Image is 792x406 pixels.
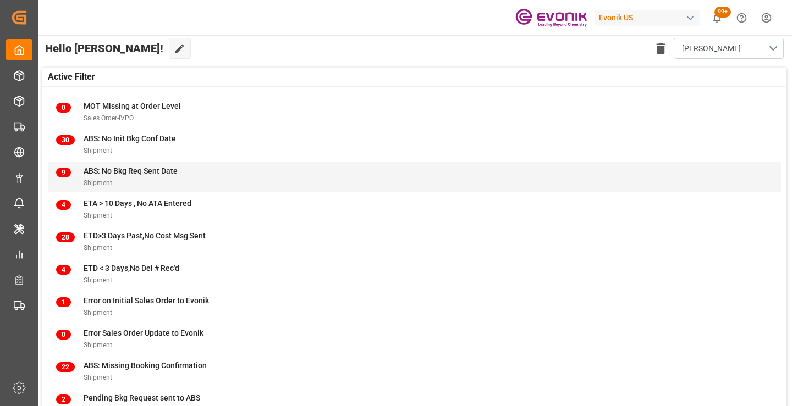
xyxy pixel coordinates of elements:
[84,179,112,187] span: Shipment
[682,43,741,54] span: [PERSON_NAME]
[515,8,587,27] img: Evonik-brand-mark-Deep-Purple-RGB.jpeg_1700498283.jpeg
[56,330,71,340] span: 0
[84,296,209,305] span: Error on Initial Sales Order to Evonik
[56,263,773,286] a: 4ETD < 3 Days,No Del # Rec'dShipment
[84,199,191,208] span: ETA > 10 Days , No ATA Entered
[48,70,95,84] span: Active Filter
[56,101,773,124] a: 0MOT Missing at Order LevelSales Order-IVPO
[84,264,179,272] span: ETD < 3 Days,No Del # Rec'd
[84,341,112,349] span: Shipment
[84,329,204,337] span: Error Sales Order Update to Evonik
[56,230,773,253] a: 28ETD>3 Days Past,No Cost Msg SentShipment
[84,244,112,252] span: Shipment
[84,102,181,110] span: MOT Missing at Order Level
[84,147,112,154] span: Shipment
[56,265,71,275] span: 4
[84,309,112,316] span: Shipment
[56,198,773,221] a: 4ETA > 10 Days , No ATA EnteredShipment
[84,212,112,219] span: Shipment
[56,103,71,113] span: 0
[56,360,773,383] a: 22ABS: Missing Booking ConfirmationShipment
[56,327,773,351] a: 0Error Sales Order Update to EvonikShipment
[84,134,176,143] span: ABS: No Init Bkg Conf Date
[56,133,773,156] a: 30ABS: No Init Bkg Conf DateShipment
[84,166,178,175] span: ABS: No Bkg Req Sent Date
[84,361,207,370] span: ABS: Missing Booking Confirmation
[56,200,71,210] span: 4
[84,374,112,381] span: Shipment
[56,232,75,242] span: 28
[84,393,200,402] span: Pending Bkg Request sent to ABS
[56,165,773,188] a: 9ABS: No Bkg Req Sent DateShipment
[674,38,784,59] button: open menu
[56,135,75,145] span: 30
[56,394,71,404] span: 2
[56,168,71,177] span: 9
[84,114,134,122] span: Sales Order-IVPO
[56,295,773,318] a: 1Error on Initial Sales Order to EvonikShipment
[56,297,71,307] span: 1
[84,231,206,240] span: ETD>3 Days Past,No Cost Msg Sent
[45,38,163,59] span: Hello [PERSON_NAME]!
[56,362,75,372] span: 22
[84,276,112,284] span: Shipment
